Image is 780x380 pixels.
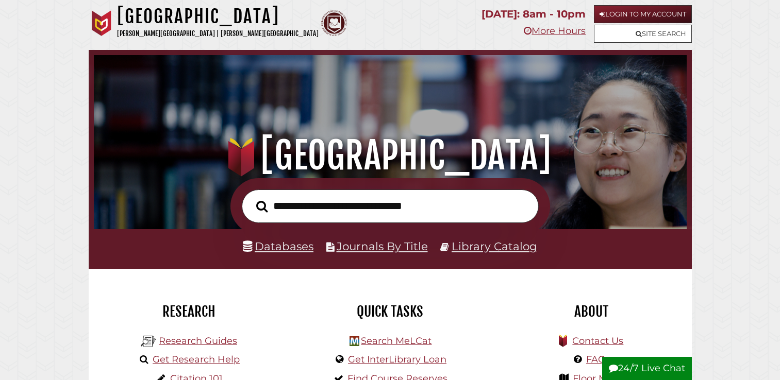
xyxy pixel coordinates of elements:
img: Calvin Theological Seminary [321,10,347,36]
a: FAQs [586,354,610,365]
img: Hekman Library Logo [141,334,156,349]
a: More Hours [524,25,586,37]
h2: About [499,303,684,320]
button: Search [251,198,273,216]
a: Journals By Title [337,239,428,253]
h2: Quick Tasks [297,303,483,320]
a: Get InterLibrary Loan [348,354,446,365]
a: Search MeLCat [361,335,432,347]
a: Research Guides [159,335,237,347]
a: Get Research Help [153,354,240,365]
i: Search [256,200,268,212]
h1: [GEOGRAPHIC_DATA] [105,133,675,178]
img: Hekman Library Logo [350,336,359,346]
a: Site Search [594,25,692,43]
a: Library Catalog [452,239,537,253]
img: Calvin University [89,10,114,36]
h1: [GEOGRAPHIC_DATA] [117,5,319,28]
a: Contact Us [572,335,623,347]
p: [DATE]: 8am - 10pm [482,5,586,23]
a: Login to My Account [594,5,692,23]
h2: Research [96,303,282,320]
a: Databases [243,239,313,253]
p: [PERSON_NAME][GEOGRAPHIC_DATA] | [PERSON_NAME][GEOGRAPHIC_DATA] [117,28,319,40]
